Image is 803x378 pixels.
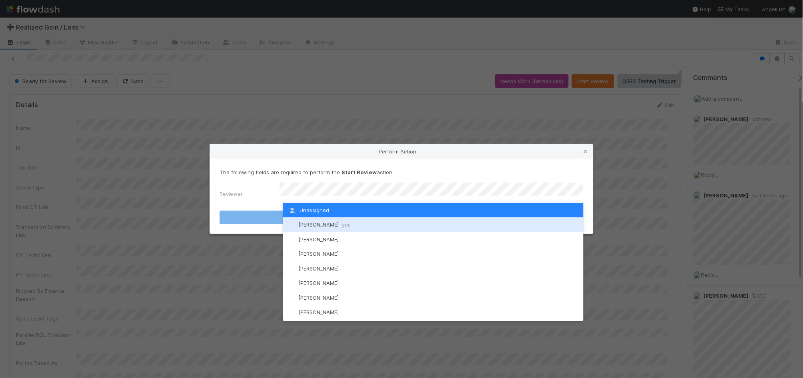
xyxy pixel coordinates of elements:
span: [PERSON_NAME] [298,236,339,243]
span: [PERSON_NAME] [298,309,339,315]
div: Perform Action [210,144,593,159]
strong: Start Review [342,169,377,175]
img: avatar_55a2f090-1307-4765-93b4-f04da16234ba.png [288,235,296,243]
span: you [342,221,351,228]
img: avatar_df83acd9-d480-4d6e-a150-67f005a3ea0d.png [288,250,296,258]
span: [PERSON_NAME] [298,221,351,228]
span: [PERSON_NAME] [298,280,339,286]
span: [PERSON_NAME] [298,265,339,272]
button: Start Review [220,211,583,224]
img: avatar_45ea4894-10ca-450f-982d-dabe3bd75b0b.png [288,221,296,229]
img: avatar_a30eae2f-1634-400a-9e21-710cfd6f71f0.png [288,265,296,273]
span: Unassigned [288,207,330,213]
img: avatar_04ed6c9e-3b93-401c-8c3a-8fad1b1fc72c.png [288,279,296,287]
img: avatar_cfa6ccaa-c7d9-46b3-b608-2ec56ecf97ad.png [288,308,296,316]
img: avatar_00bac1b4-31d4-408a-a3b3-edb667efc506.png [288,294,296,302]
p: The following fields are required to perform the action: [220,168,583,176]
span: [PERSON_NAME] [298,294,339,301]
span: [PERSON_NAME] [298,251,339,257]
label: Reviewer [220,190,243,198]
